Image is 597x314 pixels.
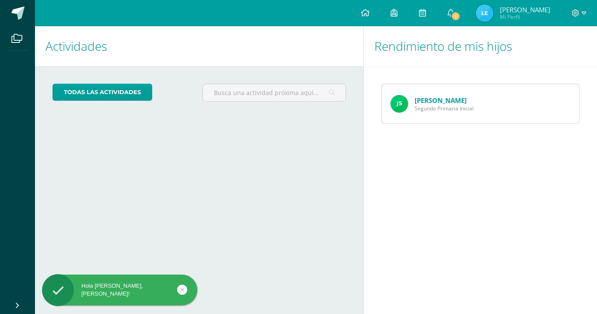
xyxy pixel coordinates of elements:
img: 2edd3e20e0291f8817ca81972c565287.png [391,95,408,113]
span: 1 [451,11,461,21]
a: [PERSON_NAME] [415,96,467,105]
span: Mi Perfil [500,13,550,21]
span: [PERSON_NAME] [500,5,550,14]
h1: Rendimiento de mis hijos [374,26,587,66]
h1: Actividades [45,26,353,66]
span: Segundo Primaria Inicial [415,105,474,112]
a: todas las Actividades [52,84,152,101]
div: Hola [PERSON_NAME], [PERSON_NAME]! [42,282,197,298]
input: Busca una actividad próxima aquí... [203,84,345,101]
img: 672fae4bfc318d5520964a55c5a2db8f.png [476,4,493,22]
